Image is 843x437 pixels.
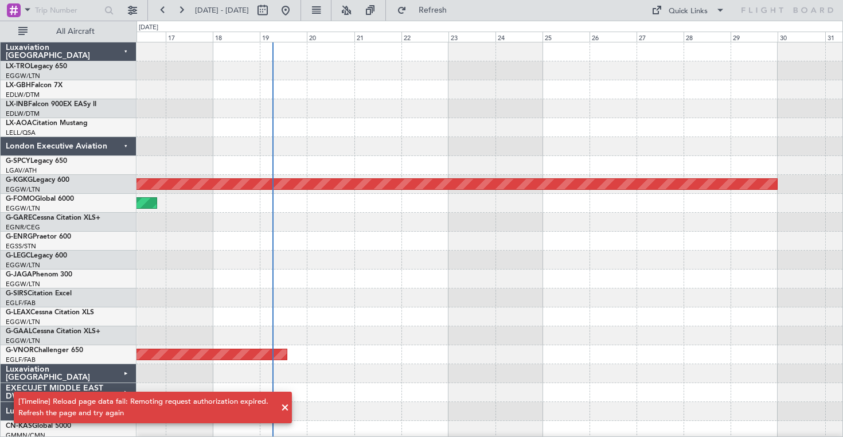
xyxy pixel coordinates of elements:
[6,252,30,259] span: G-LEGC
[6,120,88,127] a: LX-AOACitation Mustang
[6,214,32,221] span: G-GARE
[6,290,72,297] a: G-SIRSCitation Excel
[18,396,275,419] div: [Timeline] Reload page data fail: Remoting request authorization expired. Refresh the page and tr...
[6,280,40,288] a: EGGW/LTN
[30,28,121,36] span: All Aircraft
[6,290,28,297] span: G-SIRS
[6,101,28,108] span: LX-INB
[6,177,69,184] a: G-KGKGLegacy 600
[543,32,590,42] div: 25
[6,271,32,278] span: G-JAGA
[409,6,457,14] span: Refresh
[6,328,32,335] span: G-GAAL
[448,32,495,42] div: 23
[195,5,249,15] span: [DATE] - [DATE]
[6,166,37,175] a: LGAV/ATH
[392,1,460,19] button: Refresh
[6,63,30,70] span: LX-TRO
[6,328,100,335] a: G-GAALCessna Citation XLS+
[119,32,166,42] div: 16
[6,309,30,316] span: G-LEAX
[6,337,40,345] a: EGGW/LTN
[6,72,40,80] a: EGGW/LTN
[778,32,825,42] div: 30
[354,32,401,42] div: 21
[6,82,31,89] span: LX-GBH
[6,158,67,165] a: G-SPCYLegacy 650
[6,347,34,354] span: G-VNOR
[6,63,67,70] a: LX-TROLegacy 650
[139,23,158,33] div: [DATE]
[6,214,100,221] a: G-GARECessna Citation XLS+
[260,32,307,42] div: 19
[495,32,543,42] div: 24
[307,32,354,42] div: 20
[684,32,731,42] div: 28
[213,32,260,42] div: 18
[6,101,96,108] a: LX-INBFalcon 900EX EASy II
[6,252,67,259] a: G-LEGCLegacy 600
[6,91,40,99] a: EDLW/DTM
[6,347,83,354] a: G-VNORChallenger 650
[6,82,63,89] a: LX-GBHFalcon 7X
[6,233,33,240] span: G-ENRG
[646,1,731,19] button: Quick Links
[6,233,71,240] a: G-ENRGPraetor 600
[6,242,36,251] a: EGSS/STN
[637,32,684,42] div: 27
[35,2,101,19] input: Trip Number
[13,22,124,41] button: All Aircraft
[6,309,94,316] a: G-LEAXCessna Citation XLS
[6,204,40,213] a: EGGW/LTN
[6,356,36,364] a: EGLF/FAB
[6,110,40,118] a: EDLW/DTM
[6,128,36,137] a: LELL/QSA
[6,271,72,278] a: G-JAGAPhenom 300
[731,32,778,42] div: 29
[166,32,213,42] div: 17
[6,177,33,184] span: G-KGKG
[6,196,35,202] span: G-FOMO
[401,32,448,42] div: 22
[6,120,32,127] span: LX-AOA
[669,6,708,17] div: Quick Links
[590,32,637,42] div: 26
[6,185,40,194] a: EGGW/LTN
[6,299,36,307] a: EGLF/FAB
[6,158,30,165] span: G-SPCY
[6,318,40,326] a: EGGW/LTN
[6,261,40,270] a: EGGW/LTN
[6,196,74,202] a: G-FOMOGlobal 6000
[6,223,40,232] a: EGNR/CEG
